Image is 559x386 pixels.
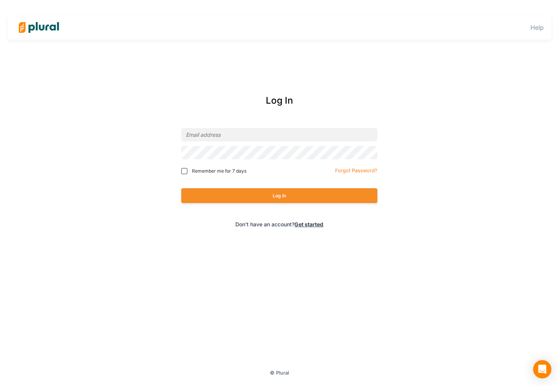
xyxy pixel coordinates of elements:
[181,168,187,174] input: Remember me for 7 days
[181,128,377,141] input: Email address
[294,221,323,227] a: Get started
[149,220,410,228] div: Don't have an account?
[192,168,246,175] span: Remember me for 7 days
[149,94,410,107] div: Log In
[335,168,377,173] small: Forgot Password?
[270,370,289,376] small: © Plural
[335,166,377,174] a: Forgot Password?
[530,24,544,31] a: Help
[12,14,65,41] img: Logo for Plural
[181,188,377,203] button: Log In
[533,360,551,378] div: Open Intercom Messenger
